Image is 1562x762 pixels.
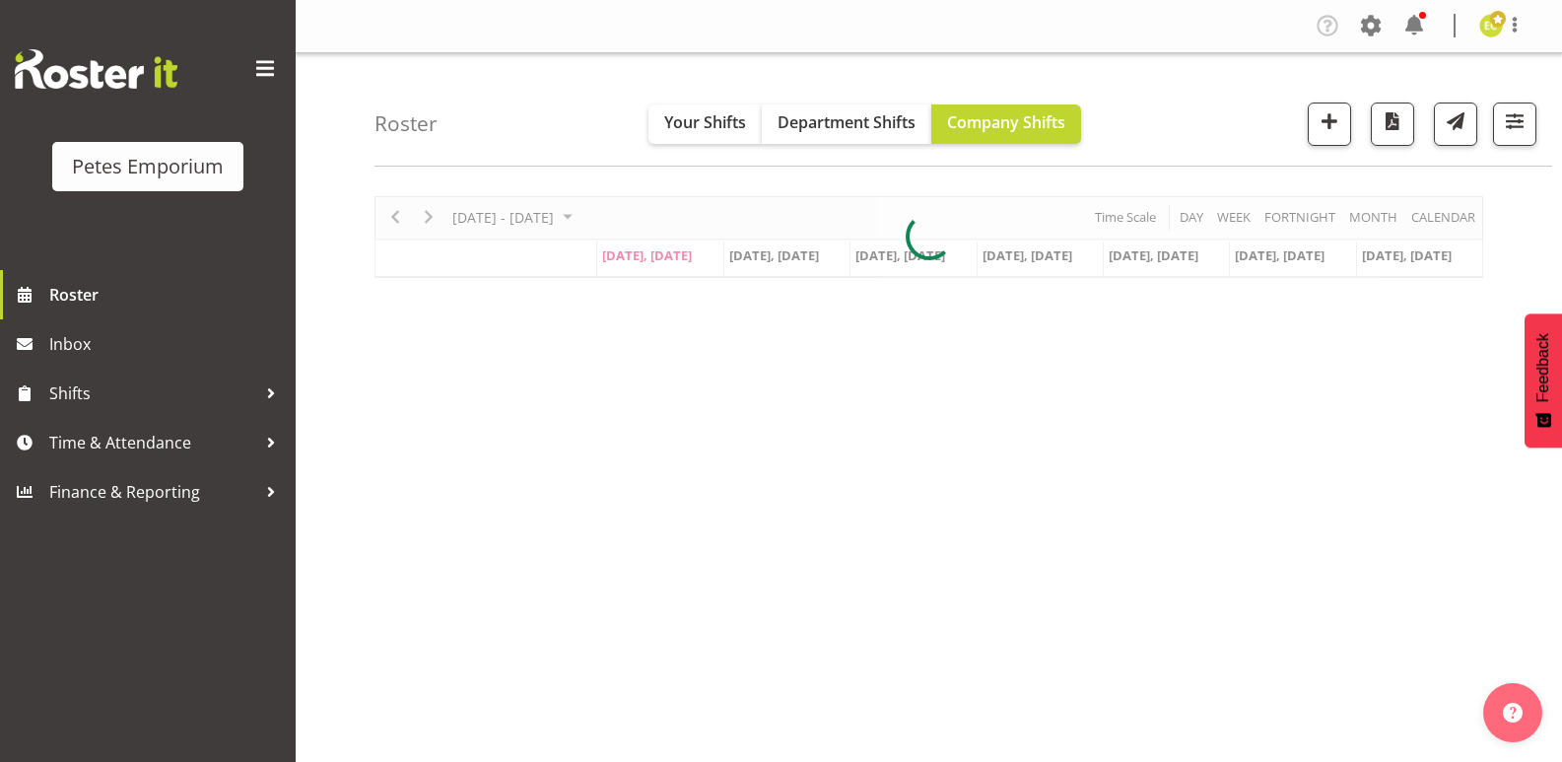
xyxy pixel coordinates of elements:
span: Your Shifts [664,111,746,133]
span: Feedback [1534,333,1552,402]
button: Your Shifts [648,104,762,144]
img: emma-croft7499.jpg [1479,14,1503,37]
img: Rosterit website logo [15,49,177,89]
button: Add a new shift [1308,103,1351,146]
span: Roster [49,280,286,310]
span: Department Shifts [778,111,916,133]
button: Feedback - Show survey [1525,313,1562,448]
img: help-xxl-2.png [1503,703,1523,723]
button: Send a list of all shifts for the selected filtered period to all rostered employees. [1434,103,1477,146]
span: Inbox [49,329,286,359]
span: Time & Attendance [49,428,256,457]
span: Finance & Reporting [49,477,256,507]
div: Petes Emporium [72,152,224,181]
button: Company Shifts [931,104,1081,144]
button: Filter Shifts [1493,103,1536,146]
button: Department Shifts [762,104,931,144]
span: Company Shifts [947,111,1065,133]
h4: Roster [374,112,438,135]
span: Shifts [49,379,256,408]
button: Download a PDF of the roster according to the set date range. [1371,103,1414,146]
